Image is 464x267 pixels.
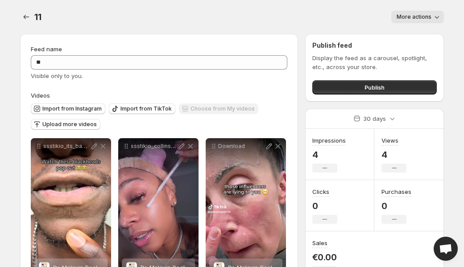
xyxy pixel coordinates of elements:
h3: Impressions [312,136,346,145]
span: Import from TikTok [120,105,172,112]
h3: Sales [312,238,327,247]
h3: Purchases [381,187,411,196]
span: 11 [34,12,41,22]
p: Download [218,143,265,150]
p: 4 [381,149,406,160]
h3: Clicks [312,187,329,196]
span: Videos [31,92,50,99]
button: Publish [312,80,437,94]
div: Open chat [434,237,458,261]
p: €0.00 [312,252,337,263]
button: Upload more videos [31,119,100,130]
p: Display the feed as a carousel, spotlight, etc., across your store. [312,53,437,71]
p: 0 [312,201,337,211]
button: Settings [20,11,33,23]
span: Upload more videos [42,121,97,128]
span: Import from Instagram [42,105,102,112]
p: ssstikio_collinscce_1757611651148 [131,143,177,150]
span: Feed name [31,45,62,53]
h2: Publish feed [312,41,437,50]
button: Import from Instagram [31,103,105,114]
span: Visible only to you. [31,72,83,79]
p: 4 [312,149,346,160]
h3: Views [381,136,398,145]
p: 0 [381,201,411,211]
span: Publish [365,83,385,92]
span: More actions [397,13,431,21]
button: More actions [391,11,444,23]
p: 30 days [363,114,386,123]
p: ssstikio_its_babytj_1757611840998 [43,143,90,150]
button: Import from TikTok [109,103,175,114]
